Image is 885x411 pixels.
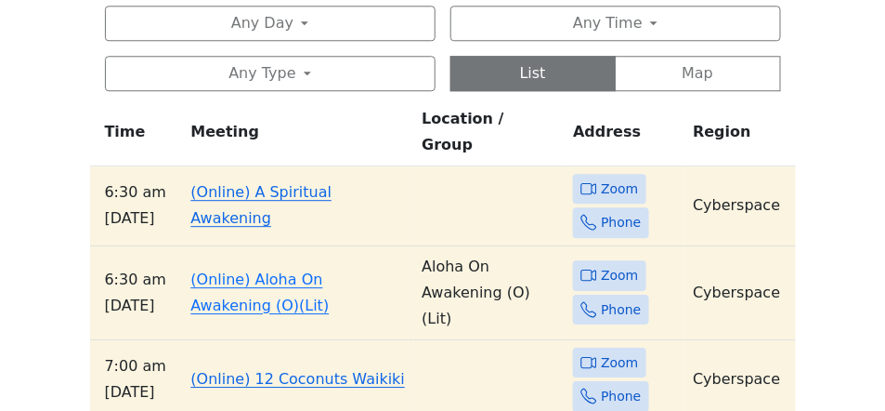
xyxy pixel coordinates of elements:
[685,246,795,340] td: Cyberspace
[190,183,332,227] a: (Online) A Spiritual Awakening
[105,353,176,379] span: 7:00 AM
[105,6,436,41] button: Any Day
[601,211,641,234] span: Phone
[190,271,329,314] a: (Online) Aloha On Awakening (O)(Lit)
[685,166,795,246] td: Cyberspace
[685,106,795,166] th: Region
[105,205,176,232] span: [DATE]
[414,106,566,166] th: Location / Group
[566,106,685,166] th: Address
[601,351,638,375] span: Zoom
[105,56,436,91] button: Any Type
[450,56,617,91] button: List
[183,106,414,166] th: Meeting
[90,106,184,166] th: Time
[105,379,176,405] span: [DATE]
[601,385,641,408] span: Phone
[105,293,176,319] span: [DATE]
[105,179,176,205] span: 6:30 AM
[190,370,405,388] a: (Online) 12 Coconuts Waikiki
[414,246,566,340] td: Aloha On Awakening (O) (Lit)
[601,264,638,287] span: Zoom
[601,298,641,322] span: Phone
[105,267,176,293] span: 6:30 AM
[615,56,781,91] button: Map
[601,178,638,201] span: Zoom
[450,6,781,41] button: Any Time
